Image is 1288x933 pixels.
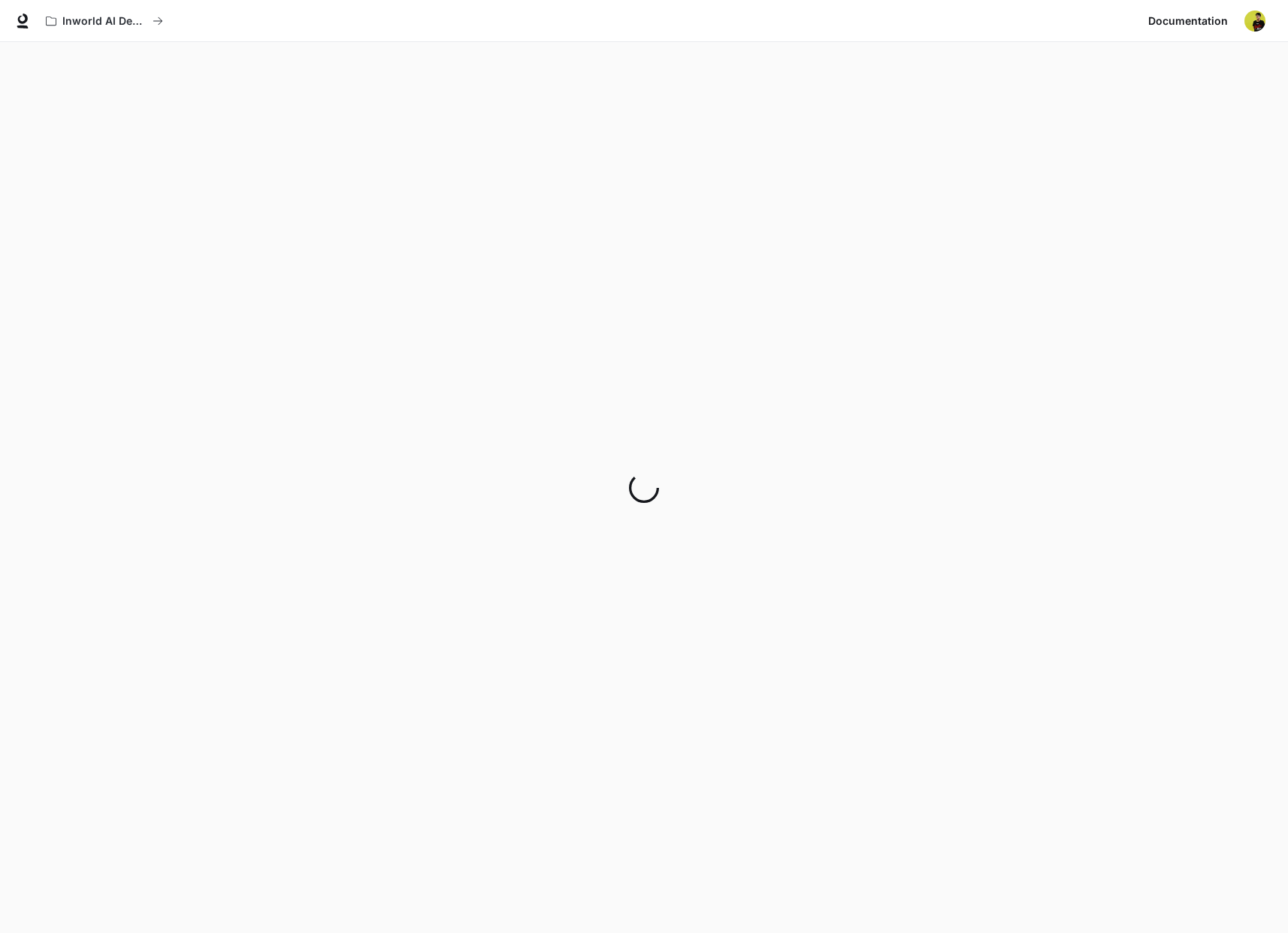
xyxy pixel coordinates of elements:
button: All workspaces [39,6,170,36]
img: User avatar [1244,11,1265,32]
button: User avatar [1240,6,1270,36]
span: Documentation [1148,12,1228,31]
a: Documentation [1142,6,1234,36]
p: Inworld AI Demos [62,15,147,28]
